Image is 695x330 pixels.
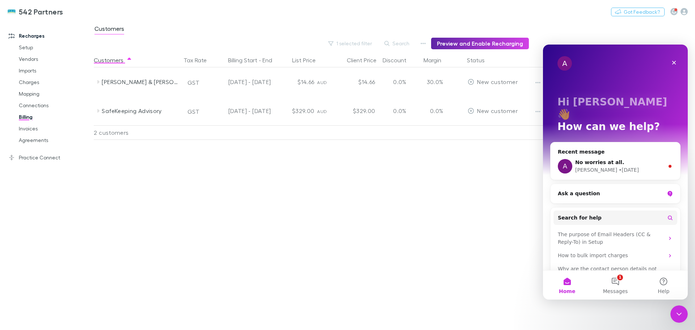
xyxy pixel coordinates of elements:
button: GST [184,77,203,88]
div: 0.0% [378,67,421,96]
button: Discount [383,53,415,67]
iframe: Intercom live chat [543,45,688,300]
button: 1 selected filter [325,39,376,48]
a: Setup [12,42,98,53]
h3: 542 Partners [19,7,63,16]
iframe: Intercom live chat [670,305,688,323]
button: List Price [292,53,324,67]
button: Preview and Enable Recharging [431,38,529,49]
p: 30.0% [424,78,443,86]
div: [DATE] - [DATE] [211,67,271,96]
a: Charges [12,76,98,88]
span: New customer [477,107,517,114]
div: $329.00 [274,96,317,125]
a: Invoices [12,123,98,134]
button: Margin [424,53,450,67]
div: [PERSON_NAME] & [PERSON_NAME] [102,67,178,96]
a: Billing [12,111,98,123]
div: SafeKeeping AdvisoryGST[DATE] - [DATE]$329.00AUD$329.000.0%0.0%EditNew customer [94,96,560,125]
div: 2 customers [94,125,181,140]
button: Got Feedback? [611,8,665,16]
img: 542 Partners's Logo [7,7,16,16]
div: 0.0% [378,96,421,125]
a: Recharges [1,30,98,42]
span: Customers [94,25,124,34]
a: Connections [12,100,98,111]
div: [PERSON_NAME] & [PERSON_NAME]GST[DATE] - [DATE]$14.66AUD$14.660.0%30.0%EditNew customer [94,67,560,96]
span: New customer [477,78,517,85]
div: $14.66 [274,67,317,96]
button: GST [184,106,203,117]
div: $329.00 [334,96,378,125]
span: AUD [317,109,327,114]
p: 0.0% [424,106,443,115]
a: 542 Partners [3,3,68,20]
span: AUD [317,80,327,85]
button: Status [467,53,493,67]
div: $14.66 [334,67,378,96]
a: Agreements [12,134,98,146]
button: Client Price [347,53,385,67]
a: Imports [12,65,98,76]
button: Billing Start - End [228,53,281,67]
a: Mapping [12,88,98,100]
a: Vendors [12,53,98,65]
div: SafeKeeping Advisory [102,96,178,125]
button: Tax Rate [184,53,215,67]
div: [DATE] - [DATE] [211,96,271,125]
button: Customers [94,53,132,67]
a: Practice Connect [1,152,98,163]
button: Search [381,39,414,48]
